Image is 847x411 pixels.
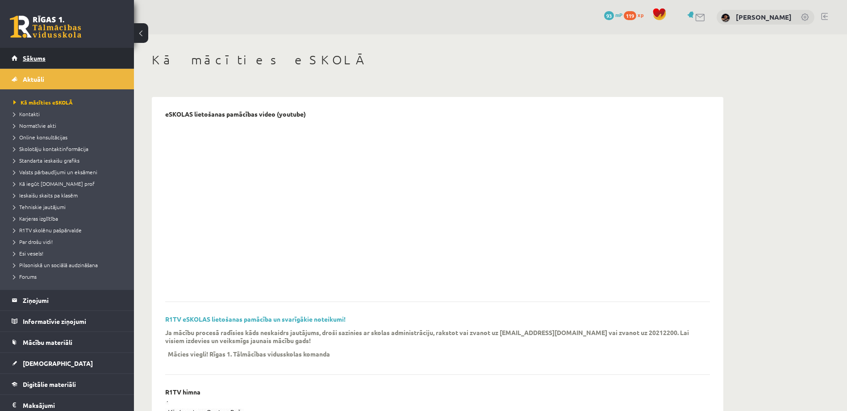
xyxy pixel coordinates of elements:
[12,332,123,352] a: Mācību materiāli
[23,75,44,83] span: Aktuāli
[13,250,43,257] span: Esi vesels!
[13,191,125,199] a: Ieskaišu skaits pa klasēm
[13,168,97,176] span: Valsts pārbaudījumi un eksāmeni
[721,13,730,22] img: Daila Kronberga
[209,350,330,358] p: Rīgas 1. Tālmācības vidusskolas komanda
[13,98,125,106] a: Kā mācīties eSKOLĀ
[13,180,125,188] a: Kā iegūt [DOMAIN_NAME] prof
[23,290,123,310] legend: Ziņojumi
[13,99,73,106] span: Kā mācīties eSKOLĀ
[23,359,93,367] span: [DEMOGRAPHIC_DATA]
[13,214,125,222] a: Karjeras izglītība
[12,353,123,373] a: [DEMOGRAPHIC_DATA]
[23,311,123,331] legend: Informatīvie ziņojumi
[13,168,125,176] a: Valsts pārbaudījumi un eksāmeni
[13,122,56,129] span: Normatīvie akti
[13,192,78,199] span: Ieskaišu skaits pa klasēm
[12,48,123,68] a: Sākums
[165,110,306,118] p: eSKOLAS lietošanas pamācības video (youtube)
[165,315,346,323] a: R1TV eSKOLAS lietošanas pamācība un svarīgākie noteikumi!
[13,110,125,118] a: Kontakti
[736,13,792,21] a: [PERSON_NAME]
[13,226,82,234] span: R1TV skolēnu pašpārvalde
[624,11,648,18] a: 119 xp
[638,11,643,18] span: xp
[165,388,200,396] p: R1TV himna
[13,261,125,269] a: Pilsoniskā un sociālā audzināšana
[13,215,58,222] span: Karjeras izglītība
[13,157,79,164] span: Standarta ieskaišu grafiks
[615,11,622,18] span: mP
[165,328,697,344] p: Ja mācību procesā radīsies kāds neskaidrs jautājums, droši sazinies ar skolas administrāciju, rak...
[13,238,53,245] span: Par drošu vidi!
[604,11,622,18] a: 93 mP
[13,110,40,117] span: Kontakti
[12,374,123,394] a: Digitālie materiāli
[13,249,125,257] a: Esi vesels!
[13,145,125,153] a: Skolotāju kontaktinformācija
[13,145,88,152] span: Skolotāju kontaktinformācija
[168,350,208,358] p: Mācies viegli!
[12,69,123,89] a: Aktuāli
[13,238,125,246] a: Par drošu vidi!
[12,290,123,310] a: Ziņojumi
[13,133,125,141] a: Online konsultācijas
[13,203,66,210] span: Tehniskie jautājumi
[13,180,95,187] span: Kā iegūt [DOMAIN_NAME] prof
[624,11,636,20] span: 119
[13,261,98,268] span: Pilsoniskā un sociālā audzināšana
[13,156,125,164] a: Standarta ieskaišu grafiks
[13,273,37,280] span: Forums
[152,52,723,67] h1: Kā mācīties eSKOLĀ
[604,11,614,20] span: 93
[23,380,76,388] span: Digitālie materiāli
[23,54,46,62] span: Sākums
[12,311,123,331] a: Informatīvie ziņojumi
[13,226,125,234] a: R1TV skolēnu pašpārvalde
[13,134,67,141] span: Online konsultācijas
[10,16,81,38] a: Rīgas 1. Tālmācības vidusskola
[23,338,72,346] span: Mācību materiāli
[13,122,125,130] a: Normatīvie akti
[13,203,125,211] a: Tehniskie jautājumi
[13,273,125,281] a: Forums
